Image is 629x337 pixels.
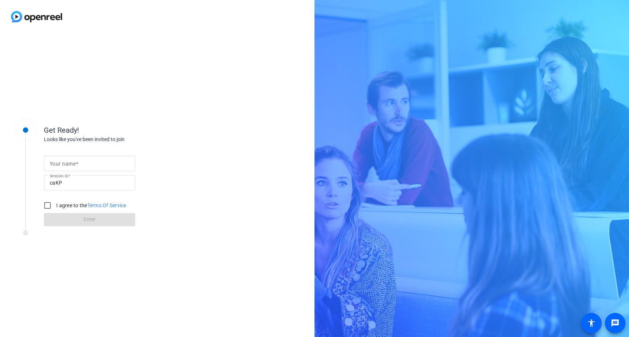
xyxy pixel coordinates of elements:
[50,174,68,178] mat-label: Session ID
[44,125,190,136] div: Get Ready!
[87,202,126,208] a: Terms Of Service
[50,161,76,167] mat-label: Your name
[44,136,190,143] div: Looks like you've been invited to join
[55,202,126,209] label: I agree to the
[587,319,596,327] mat-icon: accessibility
[611,319,620,327] mat-icon: message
